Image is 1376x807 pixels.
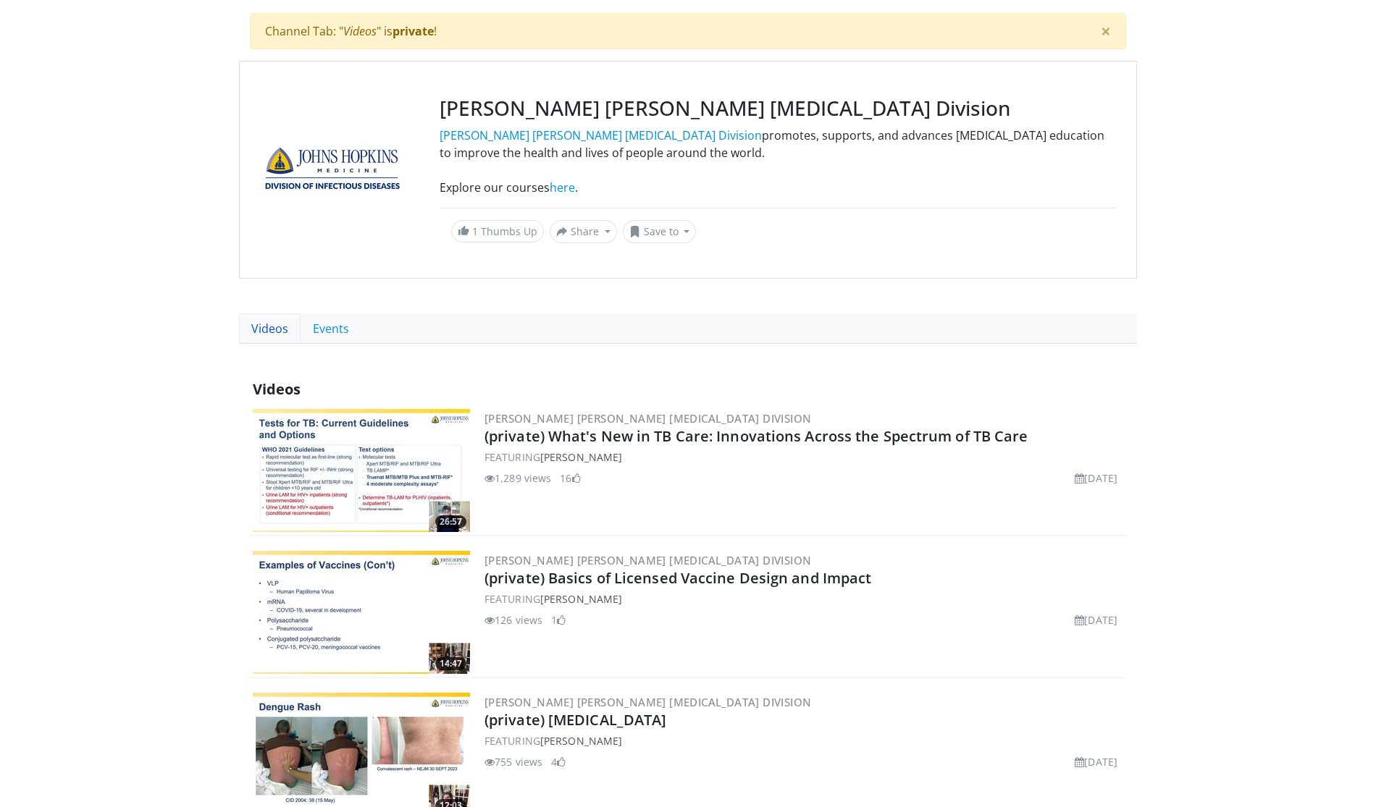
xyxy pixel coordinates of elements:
div: FEATURING [484,733,1123,748]
div: Channel Tab: " " is ! [250,13,1126,49]
li: 1,289 views [484,470,551,486]
a: here [550,179,575,195]
strong: private [393,23,434,39]
a: (private) What's New in TB Care: Innovations Across the Spectrum of TB Care [484,426,1028,446]
button: Share [550,220,617,243]
span: Videos [253,379,301,399]
li: [DATE] [1075,470,1117,486]
a: 1 Thumbs Up [451,220,544,242]
span: 1 [472,224,478,238]
a: [PERSON_NAME] [540,734,622,748]
li: 755 views [484,754,542,769]
a: Events [301,313,361,344]
li: [DATE] [1075,754,1117,769]
span: 14:47 [435,657,466,670]
div: FEATURING [484,449,1123,465]
li: 16 [560,470,580,486]
a: [PERSON_NAME] [PERSON_NAME] [MEDICAL_DATA] Division [484,411,811,426]
a: [PERSON_NAME] [PERSON_NAME] [MEDICAL_DATA] Division [484,553,811,567]
i: Videos [343,23,377,39]
button: × [1086,14,1125,48]
li: [DATE] [1075,612,1117,628]
h3: [PERSON_NAME] [PERSON_NAME] [MEDICAL_DATA] Division [440,96,1116,121]
button: Save to [623,220,697,243]
img: 6c1afd7a-5717-4547-bedd-35704baedc10.300x170_q85_crop-smart_upscale.jpg [253,409,470,532]
a: (private) [MEDICAL_DATA] [484,710,666,730]
a: [PERSON_NAME] [540,450,622,464]
a: 26:57 [253,409,470,532]
li: 1 [551,612,566,628]
a: [PERSON_NAME] [540,592,622,606]
li: 4 [551,754,566,769]
a: 14:47 [253,551,470,674]
a: Videos [239,313,301,344]
p: promotes, supports, and advances [MEDICAL_DATA] education to improve the health and lives of peop... [440,127,1116,196]
a: (private) Basics of Licensed Vaccine Design and Impact [484,568,871,588]
a: [PERSON_NAME] [PERSON_NAME] [MEDICAL_DATA] Division [440,127,762,143]
span: 26:57 [435,515,466,528]
li: 126 views [484,612,542,628]
a: [PERSON_NAME] [PERSON_NAME] [MEDICAL_DATA] Division [484,695,811,709]
div: FEATURING [484,591,1123,607]
img: c589c593-fd8a-4c1c-b964-6dd54424ac1e.300x170_q85_crop-smart_upscale.jpg [253,551,470,674]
